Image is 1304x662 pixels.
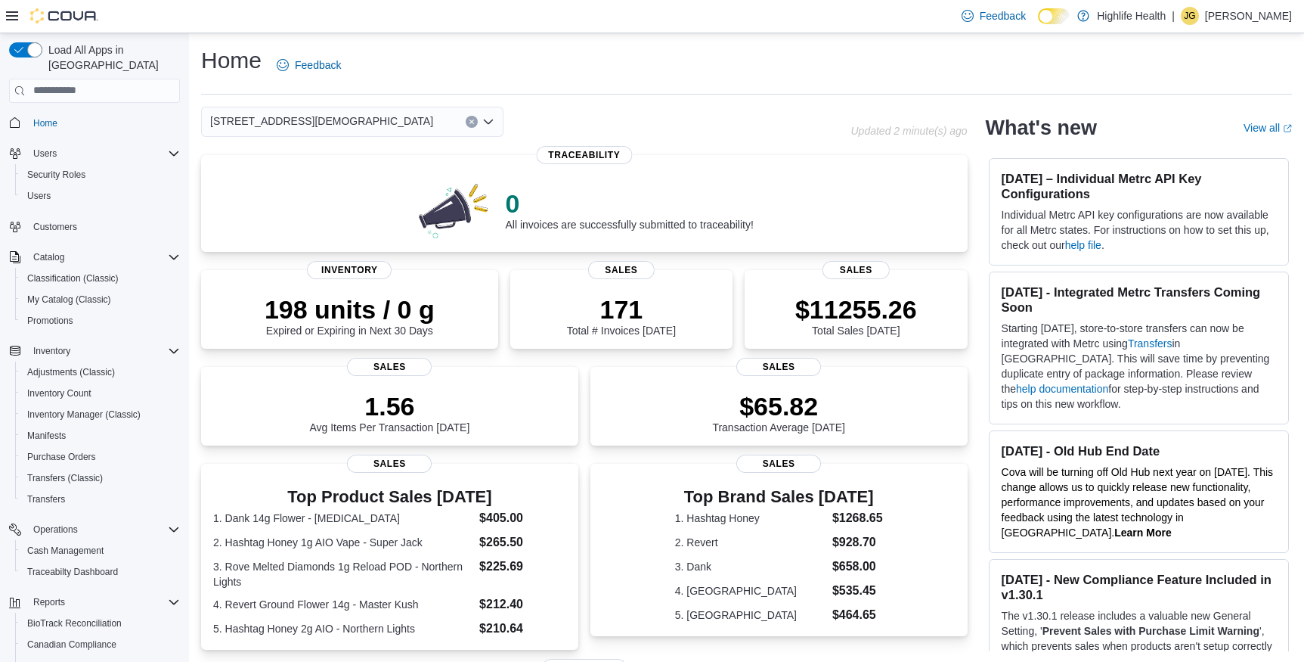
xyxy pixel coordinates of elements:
[21,269,125,287] a: Classification (Classic)
[21,363,121,381] a: Adjustments (Classic)
[27,169,85,181] span: Security Roles
[21,187,180,205] span: Users
[21,542,110,560] a: Cash Management
[15,540,186,561] button: Cash Management
[1181,7,1199,25] div: Jennifer Gierum
[213,597,473,612] dt: 4. Revert Ground Flower 14g - Master Kush
[27,521,84,539] button: Operations
[27,639,116,651] span: Canadian Compliance
[567,294,676,325] p: 171
[479,533,566,552] dd: $265.50
[27,145,180,163] span: Users
[675,559,826,574] dt: 3. Dank
[27,272,119,284] span: Classification (Classic)
[15,613,186,634] button: BioTrack Reconciliation
[271,50,347,80] a: Feedback
[33,345,70,357] span: Inventory
[21,636,122,654] a: Canadian Compliance
[27,366,115,378] span: Adjustments (Classic)
[15,185,186,207] button: Users
[21,406,147,424] a: Inventory Manager (Classic)
[832,606,883,624] dd: $464.65
[675,511,826,526] dt: 1. Hashtag Honey
[27,294,111,306] span: My Catalog (Classic)
[1128,337,1172,350] a: Transfers
[27,545,104,557] span: Cash Management
[536,146,632,164] span: Traceability
[21,542,180,560] span: Cash Management
[15,289,186,310] button: My Catalog (Classic)
[27,190,51,202] span: Users
[1065,239,1101,251] a: help file
[21,563,124,581] a: Traceabilty Dashboard
[1002,466,1274,539] span: Cova will be turning off Old Hub next year on [DATE]. This change allows us to quickly release ne...
[27,430,66,442] span: Manifests
[466,116,478,128] button: Clear input
[15,404,186,425] button: Inventory Manager (Classic)
[27,342,76,360] button: Inventory
[27,145,63,163] button: Users
[3,112,186,134] button: Home
[712,391,845,421] p: $65.82
[21,427,72,445] a: Manifests
[15,489,186,510] button: Transfers
[27,387,91,399] span: Inventory Count
[27,248,180,266] span: Catalog
[1002,207,1276,253] p: Individual Metrc API key configurations are now available for all Metrc states. For instructions ...
[822,261,889,279] span: Sales
[1172,7,1175,25] p: |
[675,535,826,550] dt: 2. Revert
[21,269,180,287] span: Classification (Classic)
[15,561,186,583] button: Traceabilty Dashboard
[567,294,676,337] div: Total # Invoices [DATE]
[21,636,180,654] span: Canadian Compliance
[21,614,180,632] span: BioTrack Reconciliation
[33,524,78,536] span: Operations
[307,261,392,279] span: Inventory
[986,116,1097,140] h2: What's new
[505,188,753,219] p: 0
[309,391,469,421] p: 1.56
[201,45,262,76] h1: Home
[482,116,494,128] button: Open list of options
[15,164,186,185] button: Security Roles
[347,358,432,376] span: Sales
[33,148,57,160] span: Users
[479,558,566,576] dd: $225.69
[21,490,71,508] a: Transfers
[213,559,473,589] dt: 3. Rove Melted Diamonds 1g Reload POD - Northern Lights
[832,509,883,527] dd: $1268.65
[3,247,186,268] button: Catalog
[15,383,186,404] button: Inventory Count
[980,8,1026,23] span: Feedback
[3,592,186,613] button: Reports
[213,621,473,636] dt: 5. Hashtag Honey 2g AIO - Northern Lights
[27,409,141,421] span: Inventory Manager (Classic)
[33,117,57,129] span: Home
[956,1,1032,31] a: Feedback
[15,446,186,468] button: Purchase Orders
[479,595,566,614] dd: $212.40
[832,582,883,600] dd: $535.45
[27,617,122,629] span: BioTrack Reconciliation
[736,455,821,473] span: Sales
[21,166,91,184] a: Security Roles
[712,391,845,434] div: Transaction Average [DATE]
[21,406,180,424] span: Inventory Manager (Classic)
[33,596,65,608] span: Reports
[675,608,826,623] dt: 5. [GEOGRAPHIC_DATA]
[479,620,566,638] dd: $210.64
[30,8,98,23] img: Cova
[21,469,180,487] span: Transfers (Classic)
[21,291,117,309] a: My Catalog (Classic)
[21,614,128,632] a: BioTrack Reconciliation
[588,261,655,279] span: Sales
[33,221,77,233] span: Customers
[1114,527,1171,539] a: Learn More
[27,521,180,539] span: Operations
[21,384,98,402] a: Inventory Count
[21,291,180,309] span: My Catalog (Classic)
[42,42,180,73] span: Load All Apps in [GEOGRAPHIC_DATA]
[15,468,186,489] button: Transfers (Classic)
